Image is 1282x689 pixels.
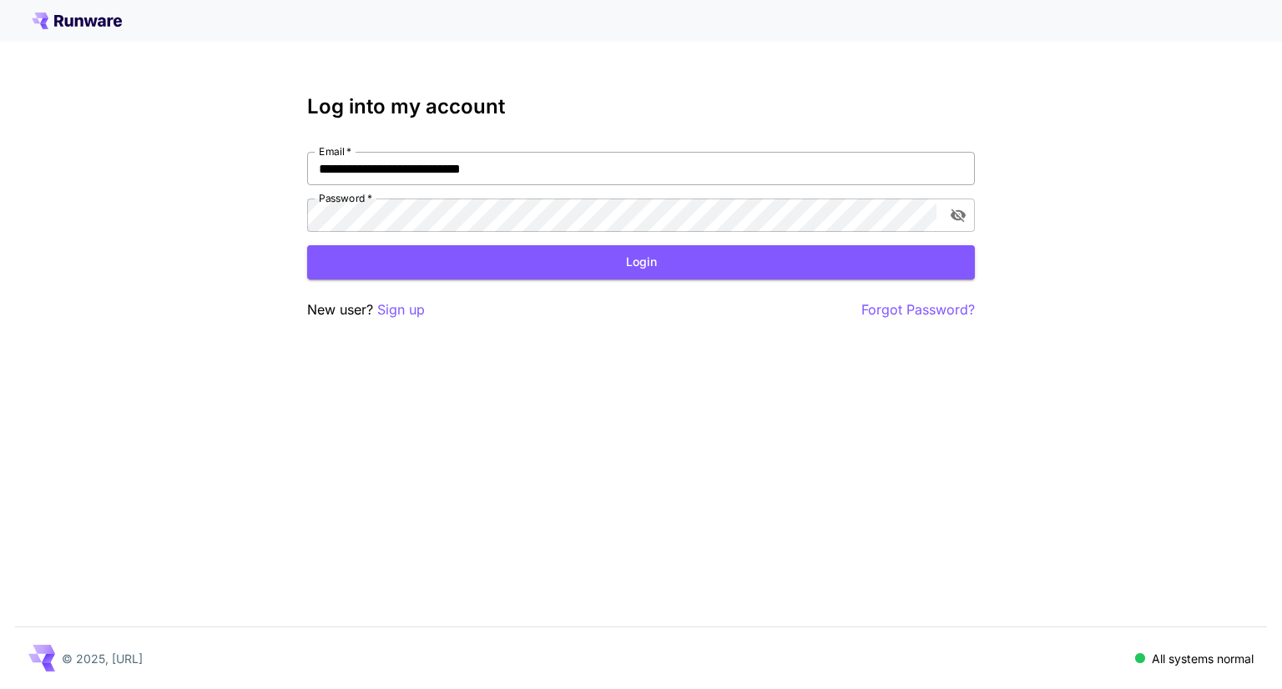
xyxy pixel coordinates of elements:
h3: Log into my account [307,95,975,118]
p: New user? [307,299,425,320]
button: Sign up [377,299,425,320]
button: toggle password visibility [943,200,973,230]
label: Email [319,144,351,158]
label: Password [319,191,372,205]
p: © 2025, [URL] [62,650,143,667]
p: All systems normal [1152,650,1254,667]
button: Forgot Password? [861,299,975,320]
button: Login [307,245,975,279]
